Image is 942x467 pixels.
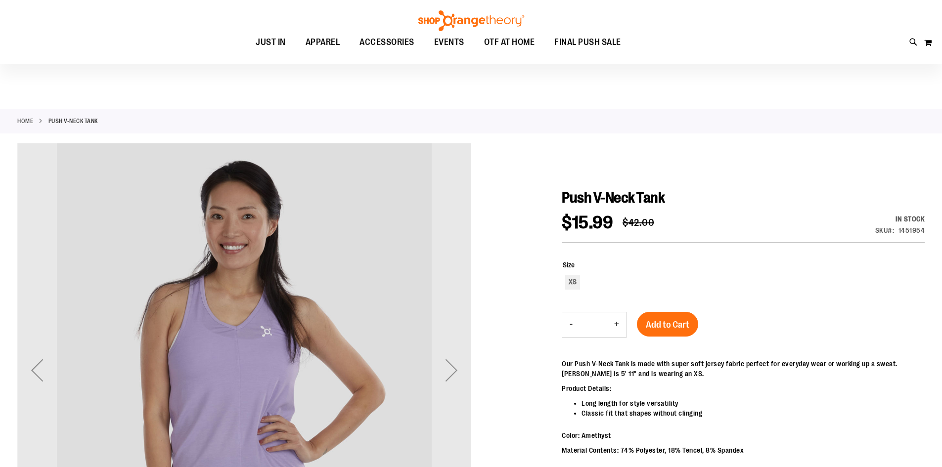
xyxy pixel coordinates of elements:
a: JUST IN [246,31,296,54]
li: Long length for style versatility [582,398,925,408]
p: Color: Amethyst [562,430,925,440]
span: APPAREL [306,31,340,53]
div: In stock [875,214,925,224]
button: Increase product quantity [607,312,627,337]
div: Availability [875,214,925,224]
input: Product quantity [580,313,607,337]
a: ACCESSORIES [350,31,424,54]
button: Decrease product quantity [562,312,580,337]
span: Push V-Neck Tank [562,189,665,206]
span: $42.00 [623,217,654,228]
div: 1451954 [898,225,925,235]
span: FINAL PUSH SALE [554,31,621,53]
span: Size [563,261,575,269]
span: EVENTS [434,31,464,53]
button: Add to Cart [637,312,698,337]
strong: Push V-Neck Tank [48,117,98,126]
span: Add to Cart [646,319,689,330]
p: Product Details: [562,383,925,393]
a: FINAL PUSH SALE [544,31,631,53]
a: APPAREL [296,31,350,54]
span: JUST IN [256,31,286,53]
a: EVENTS [424,31,474,54]
strong: SKU [875,226,895,234]
a: Home [17,117,33,126]
span: ACCESSORIES [359,31,414,53]
span: $15.99 [562,212,613,233]
span: OTF AT HOME [484,31,535,53]
p: Our Push V-Neck Tank is made with super soft jersey fabric perfect for everyday wear or working u... [562,359,925,379]
img: Shop Orangetheory [417,10,526,31]
p: Material Contents: 74% Polyester, 18% Tencel, 8% Spandex [562,445,925,455]
div: XS [565,275,580,290]
a: OTF AT HOME [474,31,545,54]
li: Classic fit that shapes without clinging [582,408,925,418]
